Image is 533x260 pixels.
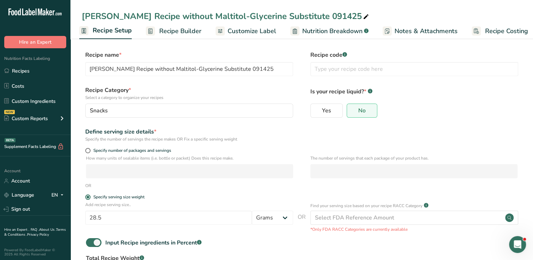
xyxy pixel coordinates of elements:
p: Find your serving size based on your recipe RACC Category [310,203,422,209]
a: Recipe Costing [472,23,528,39]
div: Specify the number of servings the recipe makes OR Fix a specific serving weight [85,136,293,142]
div: [PERSON_NAME] Recipe without Maltitol-Glycerine Substitute 091425 [82,10,370,23]
a: About Us . [39,227,56,232]
div: Select FDA Reference Amount [315,213,394,222]
span: Nutrition Breakdown [302,26,362,36]
div: NEW [4,110,15,114]
span: Yes [322,107,331,114]
div: BETA [5,138,16,142]
p: *Only FDA RACC Categories are currently available [310,226,518,233]
iframe: Intercom live chat [509,236,526,253]
div: Input Recipe ingredients in Percent [105,239,202,247]
label: Recipe code [310,51,518,59]
span: Recipe Builder [159,26,202,36]
a: Notes & Attachments [383,23,458,39]
a: Privacy Policy [27,232,49,237]
label: Recipe Category [85,86,293,101]
span: Recipe Setup [93,26,132,35]
span: Notes & Attachments [395,26,458,36]
div: Powered By FoodLabelMaker © 2025 All Rights Reserved [4,248,66,256]
p: Add recipe serving size.. [85,202,293,208]
span: Recipe Costing [485,26,528,36]
div: Specify serving size weight [93,194,144,200]
input: Type your serving size here [85,211,252,225]
a: Recipe Builder [146,23,202,39]
a: Hire an Expert . [4,227,29,232]
a: Customize Label [216,23,276,39]
span: No [358,107,366,114]
div: EN [51,191,66,199]
div: Custom Reports [4,115,48,122]
a: Recipe Setup [79,23,132,39]
input: Type your recipe name here [85,62,293,76]
a: Language [4,189,34,201]
a: Terms & Conditions . [4,227,66,237]
span: Specify number of packages and servings [91,148,171,153]
label: Recipe name [85,51,293,59]
button: Hire an Expert [4,36,66,48]
input: Type your recipe code here [310,62,518,76]
div: OR [85,182,91,189]
button: Snacks [85,104,293,118]
span: Customize Label [228,26,276,36]
a: Nutrition Breakdown [290,23,368,39]
p: Is your recipe liquid? [310,86,518,96]
p: The number of servings that each package of your product has. [310,155,517,161]
a: FAQ . [31,227,39,232]
div: Define serving size details [85,128,293,136]
p: How many units of sealable items (i.e. bottle or packet) Does this recipe make. [86,155,293,161]
span: OR [298,213,306,233]
span: Snacks [90,106,108,115]
p: Select a category to organize your recipes [85,94,293,101]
